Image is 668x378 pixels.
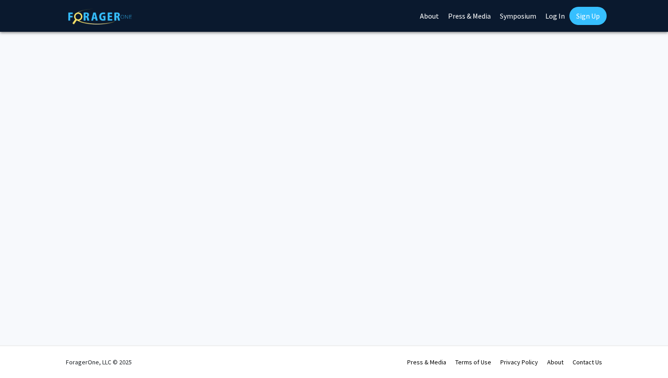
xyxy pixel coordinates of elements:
img: ForagerOne Logo [68,9,132,25]
a: Contact Us [573,358,602,366]
div: ForagerOne, LLC © 2025 [66,346,132,378]
a: About [547,358,563,366]
a: Sign Up [569,7,607,25]
a: Terms of Use [455,358,491,366]
a: Privacy Policy [500,358,538,366]
a: Press & Media [407,358,446,366]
